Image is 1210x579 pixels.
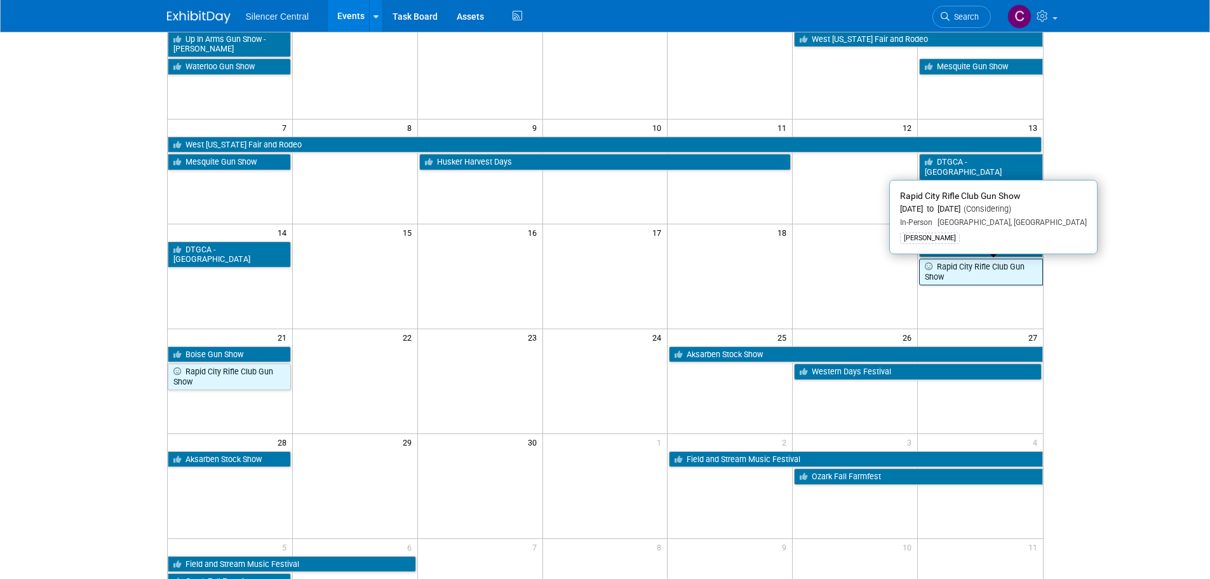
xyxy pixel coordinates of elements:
[651,329,667,345] span: 24
[401,434,417,450] span: 29
[906,434,917,450] span: 3
[527,224,542,240] span: 16
[900,191,1020,201] span: Rapid City Rifle Club Gun Show
[1032,434,1043,450] span: 4
[932,6,991,28] a: Search
[246,11,309,22] span: Silencer Central
[655,434,667,450] span: 1
[794,364,1041,380] a: Western Days Festival
[168,242,291,268] a: DTGCA - [GEOGRAPHIC_DATA]
[276,329,292,345] span: 21
[794,31,1042,48] a: West [US_STATE] Fair and Rodeo
[1027,329,1043,345] span: 27
[669,346,1042,363] a: Aksarben Stock Show
[406,539,417,555] span: 6
[276,224,292,240] span: 14
[168,31,291,57] a: Up In Arms Gun Show - [PERSON_NAME]
[1027,539,1043,555] span: 11
[901,329,917,345] span: 26
[527,329,542,345] span: 23
[419,154,791,170] a: Husker Harvest Days
[960,204,1011,214] span: (Considering)
[401,329,417,345] span: 22
[932,218,1087,227] span: [GEOGRAPHIC_DATA], [GEOGRAPHIC_DATA]
[655,539,667,555] span: 8
[276,434,292,450] span: 28
[669,451,1042,468] a: Field and Stream Music Festival
[651,224,667,240] span: 17
[900,204,1087,215] div: [DATE] to [DATE]
[168,364,291,390] a: Rapid City Rifle Club Gun Show
[901,539,917,555] span: 10
[919,58,1042,75] a: Mesquite Gun Show
[281,539,292,555] span: 5
[900,233,960,244] div: [PERSON_NAME]
[168,451,291,468] a: Aksarben Stock Show
[776,119,792,135] span: 11
[168,58,291,75] a: Waterloo Gun Show
[1027,119,1043,135] span: 13
[901,119,917,135] span: 12
[950,12,979,22] span: Search
[1007,4,1032,29] img: Cade Cox
[651,119,667,135] span: 10
[900,218,932,227] span: In-Person
[781,539,792,555] span: 9
[919,154,1042,180] a: DTGCA - [GEOGRAPHIC_DATA]
[168,556,416,573] a: Field and Stream Music Festival
[168,346,291,363] a: Boise Gun Show
[919,259,1042,285] a: Rapid City Rifle Club Gun Show
[168,154,291,170] a: Mesquite Gun Show
[781,434,792,450] span: 2
[167,11,231,24] img: ExhibitDay
[281,119,292,135] span: 7
[794,468,1042,485] a: Ozark Fall Farmfest
[527,434,542,450] span: 30
[406,119,417,135] span: 8
[531,119,542,135] span: 9
[776,224,792,240] span: 18
[531,539,542,555] span: 7
[401,224,417,240] span: 15
[776,329,792,345] span: 25
[168,137,1042,153] a: West [US_STATE] Fair and Rodeo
